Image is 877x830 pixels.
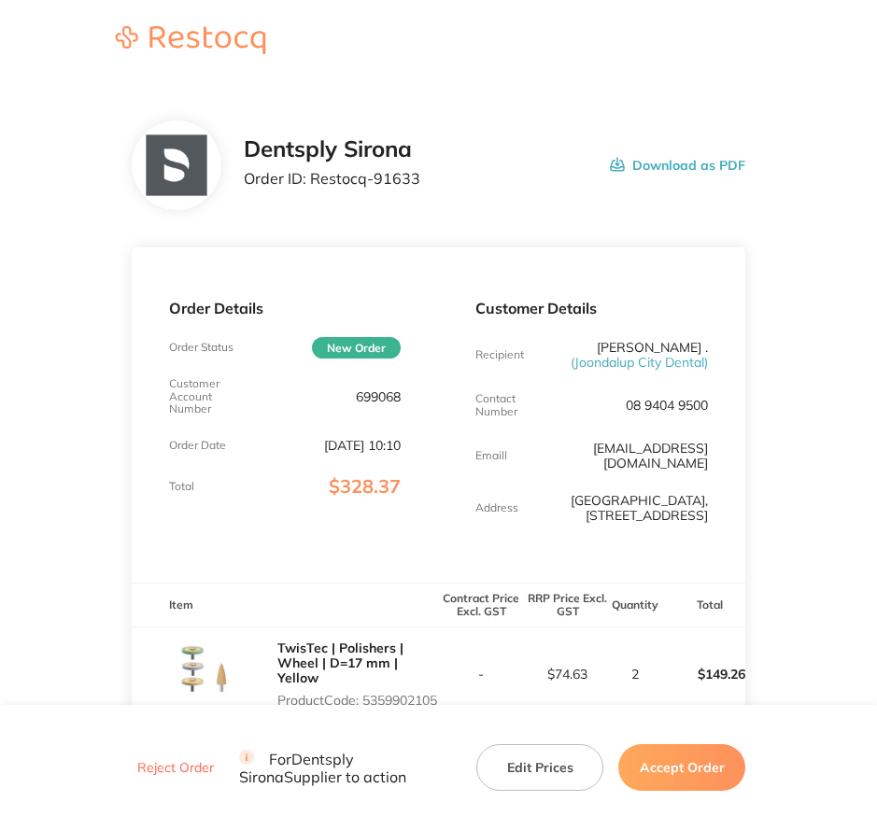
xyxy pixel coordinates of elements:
[146,135,206,196] img: NTllNzd2NQ
[659,583,745,626] th: Total
[660,652,744,696] p: $149.26
[475,348,524,361] p: Recipient
[475,300,708,317] p: Customer Details
[169,300,402,317] p: Order Details
[244,170,420,187] p: Order ID: Restocq- 91633
[169,377,247,415] p: Customer Account Number
[239,750,454,785] p: For Dentsply Sirona Supplier to action
[553,340,708,370] p: [PERSON_NAME] .
[169,439,226,452] p: Order Date
[169,341,233,354] p: Order Status
[475,501,518,514] p: Address
[312,337,401,359] span: New Order
[593,440,708,471] a: [EMAIL_ADDRESS][DOMAIN_NAME]
[132,583,439,626] th: Item
[475,392,553,418] p: Contact Number
[439,667,523,682] p: -
[475,449,507,462] p: Emaill
[277,640,403,686] a: TwisTec | Polishers | Wheel | D=17 mm | Yellow
[611,583,660,626] th: Quantity
[618,744,745,791] button: Accept Order
[97,26,284,54] img: Restocq logo
[612,667,659,682] p: 2
[324,438,401,453] p: [DATE] 10:10
[244,136,420,162] h2: Dentsply Sirona
[525,583,611,626] th: RRP Price Excl. GST
[553,493,708,523] p: [GEOGRAPHIC_DATA], [STREET_ADDRESS]
[277,693,439,708] p: Product Code: 5359902105
[356,389,401,404] p: 699068
[169,627,262,721] img: YzhvdWZiMQ
[132,760,219,777] button: Reject Order
[476,744,603,791] button: Edit Prices
[329,474,401,498] span: $328.37
[571,354,708,371] span: ( Joondalup City Dental )
[526,667,610,682] p: $74.63
[97,26,284,57] a: Restocq logo
[438,583,524,626] th: Contract Price Excl. GST
[626,398,708,413] p: 08 9404 9500
[610,136,745,194] button: Download as PDF
[169,480,194,493] p: Total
